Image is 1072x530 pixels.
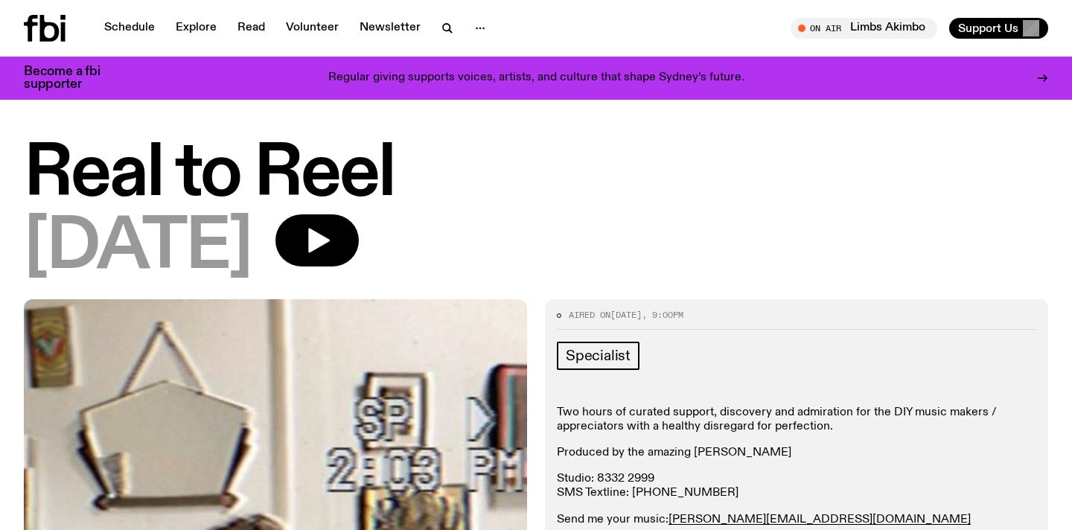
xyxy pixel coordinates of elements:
[167,18,226,39] a: Explore
[557,446,1036,460] p: Produced by the amazing [PERSON_NAME]
[566,348,631,364] span: Specialist
[24,66,119,91] h3: Become a fbi supporter
[949,18,1048,39] button: Support Us
[958,22,1018,35] span: Support Us
[351,18,430,39] a: Newsletter
[557,342,639,370] a: Specialist
[610,309,642,321] span: [DATE]
[569,309,610,321] span: Aired on
[24,141,1048,208] h1: Real to Reel
[557,513,1036,527] p: Send me your music:
[24,214,252,281] span: [DATE]
[328,71,744,85] p: Regular giving supports voices, artists, and culture that shape Sydney’s future.
[229,18,274,39] a: Read
[95,18,164,39] a: Schedule
[557,406,1036,434] p: Two hours of curated support, discovery and admiration for the DIY music makers / appreciators wi...
[791,18,937,39] button: On AirLimbs Akimbo
[557,472,1036,500] p: Studio: 8332 2999 SMS Textline: [PHONE_NUMBER]
[277,18,348,39] a: Volunteer
[669,514,971,526] a: [PERSON_NAME][EMAIL_ADDRESS][DOMAIN_NAME]
[642,309,683,321] span: , 9:00pm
